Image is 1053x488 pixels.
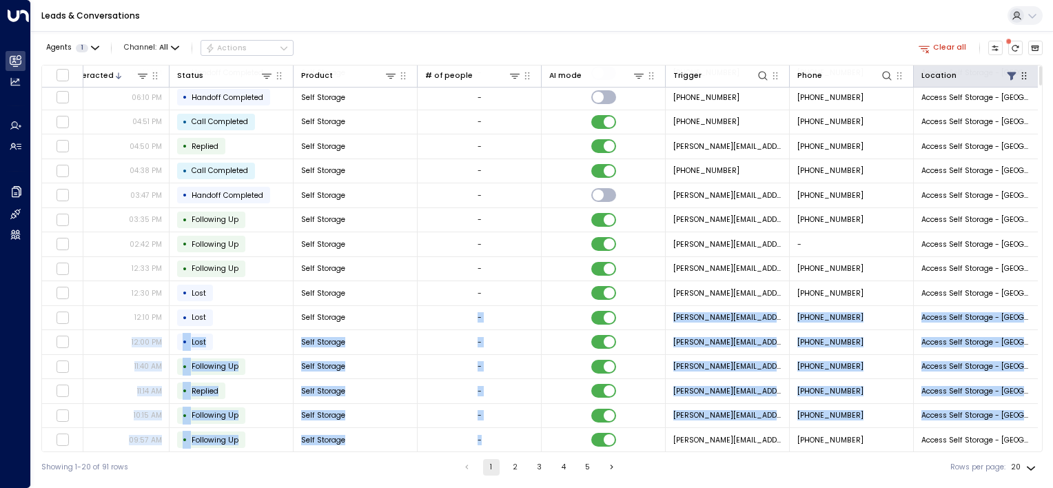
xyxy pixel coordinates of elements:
[478,263,482,274] div: -
[797,361,863,372] span: +447727020229
[478,190,482,201] div: -
[531,459,548,476] button: Go to page 3
[921,435,1031,445] span: Access Self Storage - Coventry
[921,165,1031,176] span: Access Self Storage - Coventry
[921,410,1031,420] span: Access Self Storage - Coventry
[205,43,247,53] div: Actions
[183,358,187,376] div: •
[183,137,187,155] div: •
[183,309,187,327] div: •
[797,386,863,396] span: +442476712100
[673,337,782,347] span: laura.chambers@accessstorage.com
[478,361,482,372] div: -
[177,69,274,82] div: Status
[201,40,294,57] button: Actions
[56,164,69,177] span: Toggle select row
[673,92,739,103] span: +447817762342
[129,435,162,445] p: 09:57 AM
[301,214,345,225] span: Self Storage
[797,214,863,225] span: +447564337002
[914,41,971,55] button: Clear all
[192,141,218,152] span: Replied
[478,165,482,176] div: -
[673,141,782,152] span: laura.chambers@accessstorage.com
[301,435,345,445] span: Self Storage
[56,213,69,226] span: Toggle select row
[797,165,863,176] span: +447817762342
[921,337,1031,347] span: Access Self Storage - Coventry
[478,435,482,445] div: -
[192,337,206,347] span: Lost
[120,41,183,55] button: Channel:All
[183,186,187,204] div: •
[301,361,345,372] span: Self Storage
[301,92,345,103] span: Self Storage
[56,262,69,275] span: Toggle select row
[478,386,482,396] div: -
[797,435,863,445] span: +447715443629
[797,92,863,103] span: +447817762342
[137,386,162,396] p: 11:14 AM
[192,410,238,420] span: Following Up
[673,190,782,201] span: laura.chambers@accessstorage.com
[301,312,345,323] span: Self Storage
[478,410,482,420] div: -
[192,361,238,372] span: Following Up
[673,69,770,82] div: Trigger
[921,116,1031,127] span: Access Self Storage - Coventry
[301,288,345,298] span: Self Storage
[56,434,69,447] span: Toggle select row
[56,140,69,153] span: Toggle select row
[301,386,345,396] span: Self Storage
[53,69,150,82] div: Last Interacted
[41,10,140,21] a: Leads & Conversations
[159,43,168,52] span: All
[458,459,621,476] nav: pagination navigation
[192,92,263,103] span: Handoff Completed
[192,435,238,445] span: Following Up
[301,141,345,152] span: Self Storage
[425,69,522,82] div: # of people
[921,69,1019,82] div: Location
[921,386,1031,396] span: Access Self Storage - Coventry
[797,288,863,298] span: +447787560558
[56,336,69,349] span: Toggle select row
[921,141,1031,152] span: Access Self Storage - Coventry
[183,162,187,180] div: •
[183,382,187,400] div: •
[56,68,69,81] span: Toggle select all
[921,263,1031,274] span: Access Self Storage - Coventry
[950,462,1005,473] label: Rows per page:
[132,116,162,127] p: 04:51 PM
[41,41,103,55] button: Agents1
[790,232,914,256] td: -
[673,361,782,372] span: laura.chambers@accessstorage.com
[478,239,482,250] div: -
[130,190,162,201] p: 03:47 PM
[797,263,863,274] span: +447857492393
[129,214,162,225] p: 03:35 PM
[797,410,863,420] span: +447305741208
[130,141,162,152] p: 04:50 PM
[56,115,69,128] span: Toggle select row
[183,88,187,106] div: •
[192,386,218,396] span: Replied
[797,70,822,82] div: Phone
[301,263,345,274] span: Self Storage
[673,165,739,176] span: +447817762342
[478,312,482,323] div: -
[41,462,128,473] div: Showing 1-20 of 91 rows
[183,284,187,302] div: •
[56,360,69,373] span: Toggle select row
[56,91,69,104] span: Toggle select row
[580,459,596,476] button: Go to page 5
[549,69,646,82] div: AI mode
[797,141,863,152] span: +447860329052
[120,41,183,55] span: Channel:
[56,311,69,324] span: Toggle select row
[301,165,345,176] span: Self Storage
[478,288,482,298] div: -
[192,214,238,225] span: Following Up
[797,116,863,127] span: +447817762342
[797,69,894,82] div: Phone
